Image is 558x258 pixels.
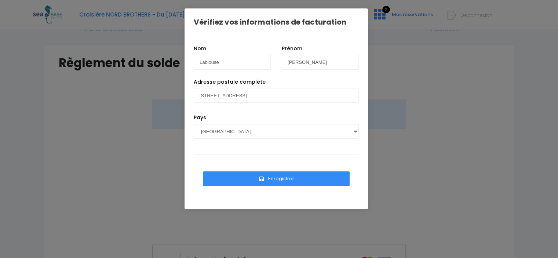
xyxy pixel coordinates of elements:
h1: Vérifiez vos informations de facturation [194,18,346,26]
label: Nom [194,45,206,52]
label: Adresse postale complète [194,78,266,86]
button: Enregistrer [203,171,350,186]
label: Prénom [282,45,302,52]
label: Pays [194,114,206,121]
